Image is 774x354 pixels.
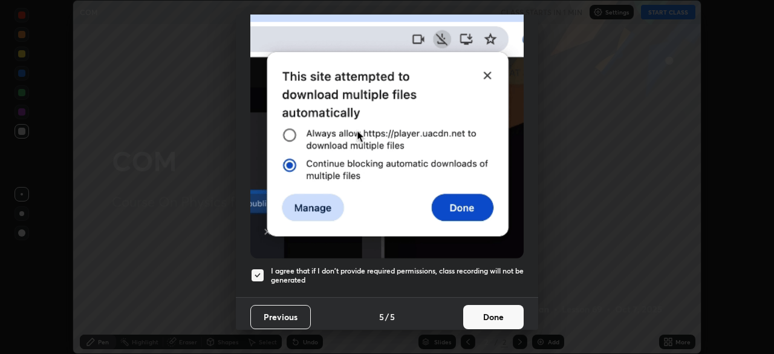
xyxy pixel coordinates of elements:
h4: 5 [379,310,384,323]
h5: I agree that if I don't provide required permissions, class recording will not be generated [271,266,524,285]
button: Previous [250,305,311,329]
h4: 5 [390,310,395,323]
button: Done [463,305,524,329]
h4: / [385,310,389,323]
